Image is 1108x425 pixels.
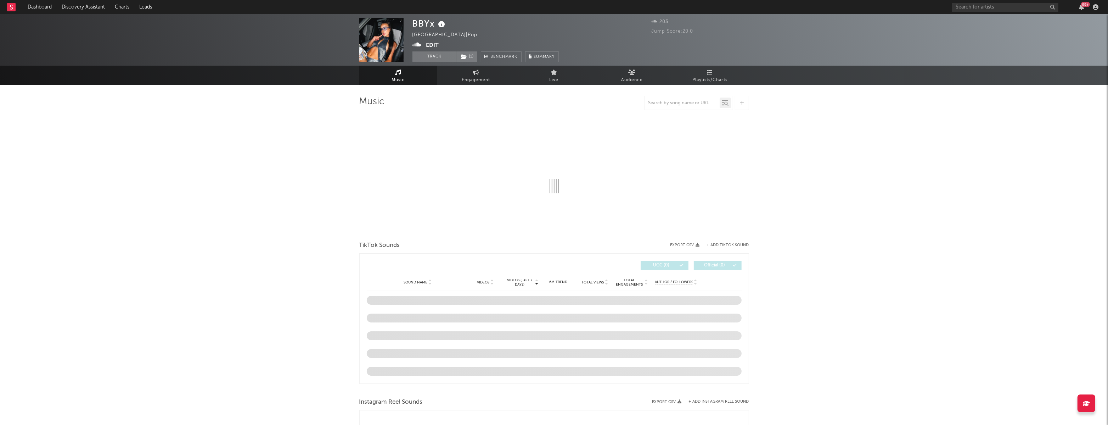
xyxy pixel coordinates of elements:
[525,51,559,62] button: Summary
[652,29,693,34] span: Jump Score: 20.0
[682,400,749,404] div: + Add Instagram Reel Sound
[392,76,405,84] span: Music
[515,66,593,85] a: Live
[593,66,671,85] a: Audience
[692,76,727,84] span: Playlists/Charts
[359,398,423,407] span: Instagram Reel Sounds
[652,400,682,404] button: Export CSV
[359,66,437,85] a: Music
[437,66,515,85] a: Engagement
[1081,2,1090,7] div: 99 +
[645,100,720,106] input: Search by song name or URL
[505,278,534,287] span: Videos (last 7 days)
[412,31,486,39] div: [GEOGRAPHIC_DATA] | Pop
[641,261,688,270] button: UGC(0)
[652,20,669,24] span: 203
[550,76,559,84] span: Live
[404,280,428,285] span: Sound Name
[671,66,749,85] a: Playlists/Charts
[952,3,1058,12] input: Search for artists
[700,243,749,247] button: + Add TikTok Sound
[1079,4,1084,10] button: 99+
[457,51,478,62] span: ( 1 )
[694,261,742,270] button: Official(0)
[581,280,604,285] span: Total Views
[707,243,749,247] button: + Add TikTok Sound
[457,51,477,62] button: (1)
[412,51,457,62] button: Track
[477,280,490,285] span: Videos
[645,263,678,267] span: UGC ( 0 )
[615,278,643,287] span: Total Engagements
[689,400,749,404] button: + Add Instagram Reel Sound
[491,53,518,61] span: Benchmark
[655,280,693,285] span: Author / Followers
[412,18,447,29] div: BBYx
[621,76,643,84] span: Audience
[542,280,575,285] div: 6M Trend
[670,243,700,247] button: Export CSV
[481,51,522,62] a: Benchmark
[426,41,439,50] button: Edit
[359,241,400,250] span: TikTok Sounds
[534,55,555,59] span: Summary
[462,76,490,84] span: Engagement
[698,263,731,267] span: Official ( 0 )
